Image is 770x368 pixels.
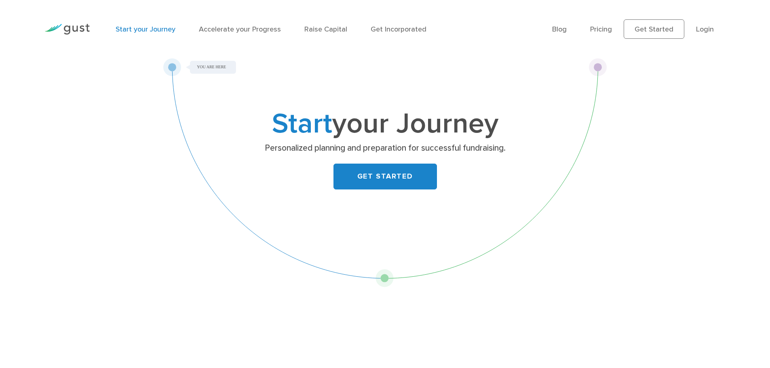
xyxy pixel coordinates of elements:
p: Personalized planning and preparation for successful fundraising. [228,143,542,154]
a: GET STARTED [333,164,437,189]
a: Get Incorporated [371,25,426,34]
a: Blog [552,25,567,34]
a: Login [696,25,714,34]
a: Accelerate your Progress [199,25,281,34]
a: Raise Capital [304,25,347,34]
a: Get Started [624,19,684,39]
a: Start your Journey [116,25,175,34]
span: Start [272,107,332,141]
h1: your Journey [226,111,545,137]
a: Pricing [590,25,612,34]
img: Gust Logo [44,24,90,35]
